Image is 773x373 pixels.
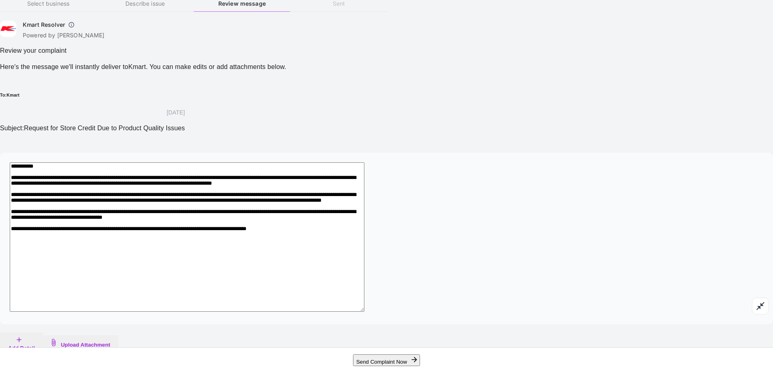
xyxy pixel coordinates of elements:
[43,335,118,351] button: Upload Attachment
[23,21,65,29] h6: Kmart Resolver
[353,354,420,366] button: Send Complaint Now
[23,31,105,39] p: Powered by [PERSON_NAME]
